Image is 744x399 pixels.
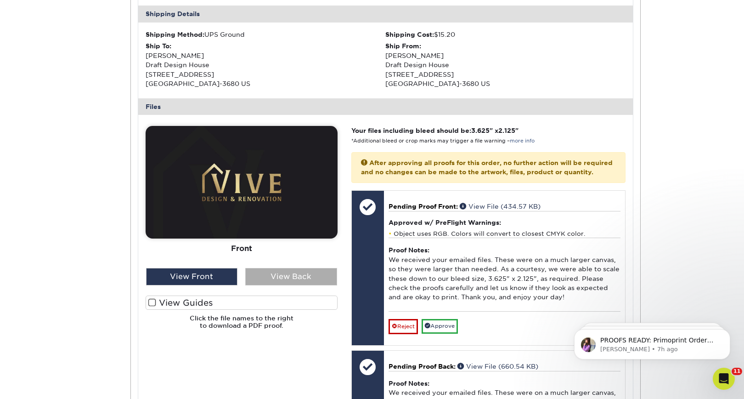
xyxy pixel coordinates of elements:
[389,246,429,254] strong: Proof Notes:
[385,42,421,50] strong: Ship From:
[385,30,626,39] div: $15.20
[713,368,735,390] iframe: Intercom live chat
[245,268,337,285] div: View Back
[471,127,490,134] span: 3.625
[385,31,434,38] strong: Shipping Cost:
[40,35,158,44] p: Message from Erica, sent 7h ago
[560,310,744,374] iframe: Intercom notifications message
[146,296,338,310] label: View Guides
[138,98,633,115] div: Files
[40,27,157,199] span: PROOFS READY: Primoprint Order 25925-114524-99244 Thank you for placing your print order with Pri...
[460,203,541,210] a: View File (434.57 KB)
[146,41,386,88] div: [PERSON_NAME] Draft Design House [STREET_ADDRESS] [GEOGRAPHIC_DATA]-3680 US
[422,319,458,333] a: Approve
[510,138,535,144] a: more info
[146,30,386,39] div: UPS Ground
[361,159,613,176] strong: After approving all proofs for this order, no further action will be required and no changes can ...
[138,6,633,22] div: Shipping Details
[351,127,519,134] strong: Your files including bleed should be: " x "
[389,203,458,210] span: Pending Proof Front:
[732,368,742,375] span: 11
[389,219,620,226] h4: Approved w/ PreFlight Warnings:
[146,31,204,38] strong: Shipping Method:
[389,238,620,311] div: We received your emailed files. These were on a much larger canvas, so they were larger than need...
[146,42,171,50] strong: Ship To:
[389,319,418,334] a: Reject
[389,363,456,370] span: Pending Proof Back:
[146,314,338,337] h6: Click the file names to the right to download a PDF proof.
[146,239,338,259] div: Front
[389,380,429,387] strong: Proof Notes:
[146,268,238,285] div: View Front
[498,127,515,134] span: 2.125
[389,230,620,238] li: Object uses RGB. Colors will convert to closest CMYK color.
[385,41,626,88] div: [PERSON_NAME] Draft Design House [STREET_ADDRESS] [GEOGRAPHIC_DATA]-3680 US
[351,138,535,144] small: *Additional bleed or crop marks may trigger a file warning –
[457,363,538,370] a: View File (660.54 KB)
